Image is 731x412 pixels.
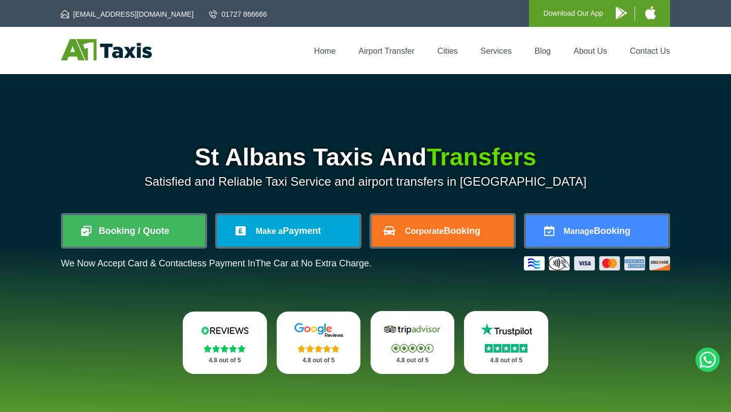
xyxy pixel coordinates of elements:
p: 4.8 out of 5 [288,354,350,367]
a: Services [481,47,512,55]
a: Blog [535,47,551,55]
img: A1 Taxis iPhone App [645,6,656,19]
p: 4.8 out of 5 [382,354,444,367]
a: CorporateBooking [372,215,514,247]
a: Trustpilot Stars 4.8 out of 5 [464,311,548,374]
img: A1 Taxis Android App [616,7,627,19]
a: Make aPayment [217,215,359,247]
img: A1 Taxis St Albans LTD [61,39,152,60]
a: Home [314,47,336,55]
span: Manage [563,227,594,235]
p: 4.8 out of 5 [475,354,537,367]
a: Google Stars 4.8 out of 5 [277,312,361,374]
a: ManageBooking [526,215,668,247]
a: [EMAIL_ADDRESS][DOMAIN_NAME] [61,9,193,19]
img: Google [288,323,349,338]
p: 4.8 out of 5 [194,354,256,367]
img: Stars [204,345,246,353]
img: Stars [391,344,434,353]
img: Reviews.io [194,323,255,338]
a: Airport Transfer [358,47,414,55]
p: We Now Accept Card & Contactless Payment In [61,258,372,269]
a: Cities [438,47,458,55]
a: Contact Us [630,47,670,55]
img: Tripadvisor [382,322,443,337]
span: Make a [256,227,283,235]
a: About Us [574,47,607,55]
p: Download Our App [543,7,603,20]
span: The Car at No Extra Charge. [255,258,372,268]
img: Trustpilot [476,322,537,337]
img: Stars [485,344,527,353]
h1: St Albans Taxis And [61,145,670,169]
span: Corporate [405,227,444,235]
a: Reviews.io Stars 4.8 out of 5 [183,312,267,374]
a: 01727 866666 [209,9,267,19]
a: Tripadvisor Stars 4.8 out of 5 [371,311,455,374]
a: Booking / Quote [63,215,205,247]
span: Transfers [426,144,536,170]
img: Stars [297,345,340,353]
img: Credit And Debit Cards [524,256,670,270]
p: Satisfied and Reliable Taxi Service and airport transfers in [GEOGRAPHIC_DATA] [61,175,670,189]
